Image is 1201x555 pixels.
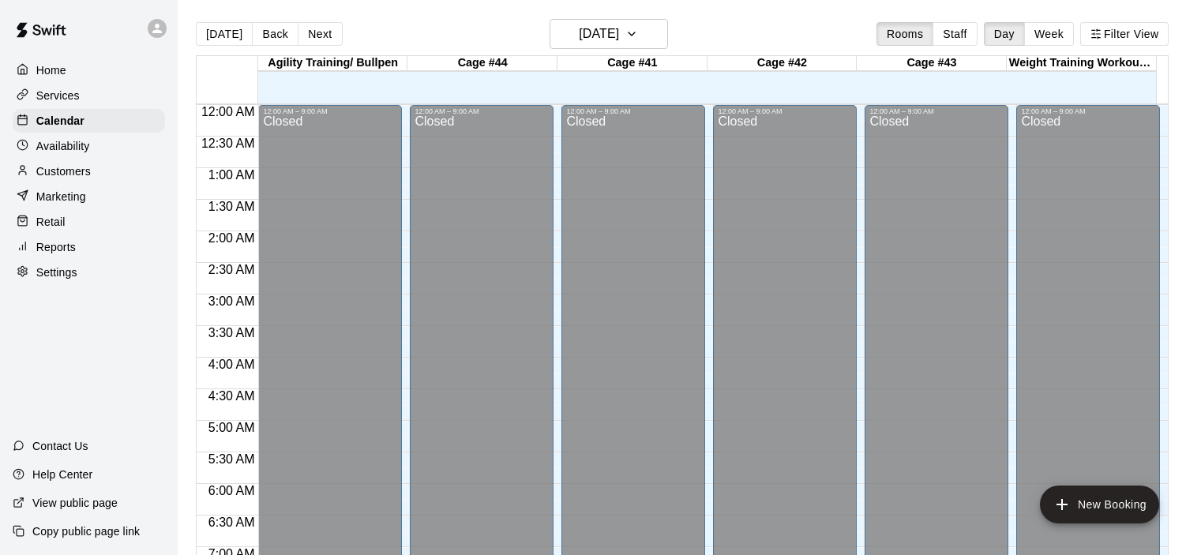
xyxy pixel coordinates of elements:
[205,294,259,308] span: 3:00 AM
[196,22,253,46] button: [DATE]
[1021,107,1155,115] div: 12:00 AM – 9:00 AM
[707,56,858,71] div: Cage #42
[1024,22,1074,46] button: Week
[205,263,259,276] span: 2:30 AM
[32,467,92,482] p: Help Center
[13,58,165,82] a: Home
[566,107,700,115] div: 12:00 AM – 9:00 AM
[36,264,77,280] p: Settings
[407,56,557,71] div: Cage #44
[1007,56,1157,71] div: Weight Training Workout Area
[13,210,165,234] a: Retail
[550,19,668,49] button: [DATE]
[205,421,259,434] span: 5:00 AM
[36,214,66,230] p: Retail
[36,163,91,179] p: Customers
[36,88,80,103] p: Services
[32,495,118,511] p: View public page
[13,159,165,183] a: Customers
[1080,22,1169,46] button: Filter View
[205,484,259,497] span: 6:00 AM
[197,137,259,150] span: 12:30 AM
[869,107,1004,115] div: 12:00 AM – 9:00 AM
[36,138,90,154] p: Availability
[205,389,259,403] span: 4:30 AM
[857,56,1007,71] div: Cage #43
[205,516,259,529] span: 6:30 AM
[205,358,259,371] span: 4:00 AM
[13,109,165,133] a: Calendar
[298,22,342,46] button: Next
[252,22,298,46] button: Back
[984,22,1025,46] button: Day
[579,23,619,45] h6: [DATE]
[933,22,978,46] button: Staff
[263,107,397,115] div: 12:00 AM – 9:00 AM
[205,452,259,466] span: 5:30 AM
[36,189,86,204] p: Marketing
[13,134,165,158] a: Availability
[13,261,165,284] a: Settings
[876,22,933,46] button: Rooms
[205,168,259,182] span: 1:00 AM
[13,185,165,208] a: Marketing
[557,56,707,71] div: Cage #41
[13,235,165,259] a: Reports
[205,326,259,339] span: 3:30 AM
[36,113,84,129] p: Calendar
[718,107,852,115] div: 12:00 AM – 9:00 AM
[205,200,259,213] span: 1:30 AM
[1040,486,1159,523] button: add
[197,105,259,118] span: 12:00 AM
[205,231,259,245] span: 2:00 AM
[13,84,165,107] a: Services
[36,239,76,255] p: Reports
[32,438,88,454] p: Contact Us
[32,523,140,539] p: Copy public page link
[258,56,408,71] div: Agility Training/ Bullpen
[36,62,66,78] p: Home
[415,107,549,115] div: 12:00 AM – 9:00 AM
